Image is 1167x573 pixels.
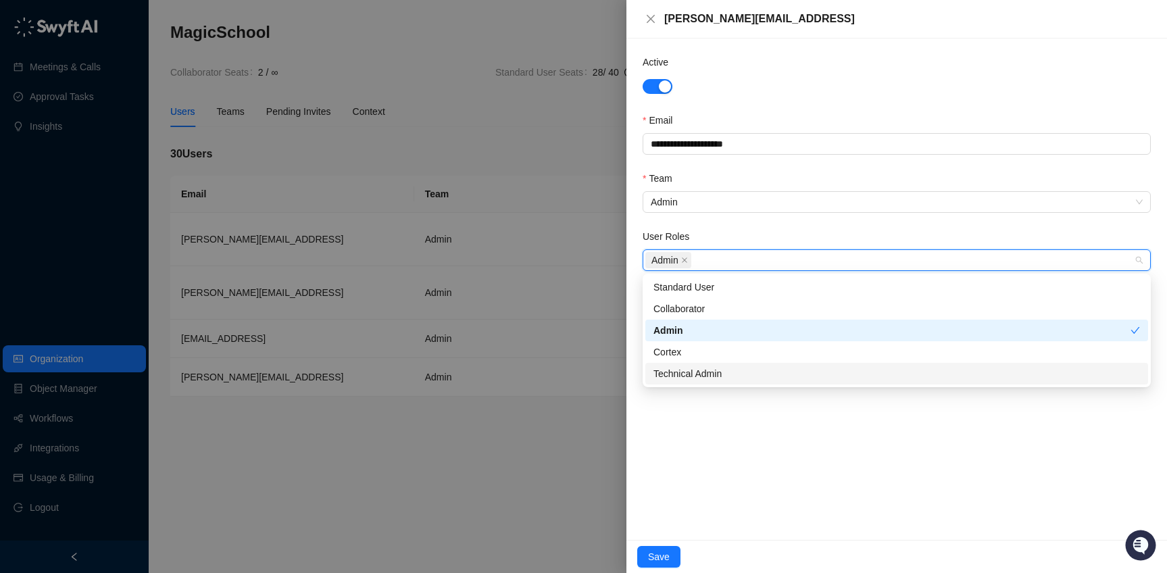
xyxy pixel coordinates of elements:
input: Email [643,133,1151,155]
p: Welcome 👋 [14,54,246,76]
span: Status [74,189,104,203]
div: [PERSON_NAME][EMAIL_ADDRESS] [664,11,1151,27]
h2: How can we help? [14,76,246,97]
div: Collaborator [653,301,1140,316]
span: Admin [651,192,1143,212]
label: Email [643,113,682,128]
div: Start new chat [46,122,222,136]
div: Standard User [645,276,1148,298]
span: Pylon [134,222,164,232]
img: 5124521997842_fc6d7dfcefe973c2e489_88.png [14,122,38,147]
label: Active [643,55,678,70]
a: 📚Docs [8,184,55,208]
span: Admin [645,252,691,268]
img: Swyft AI [14,14,41,41]
div: 📶 [61,191,72,201]
label: User Roles [643,229,699,244]
div: Technical Admin [645,363,1148,384]
button: Save [637,546,680,568]
div: 📚 [14,191,24,201]
button: Start new chat [230,126,246,143]
span: check [1131,326,1140,335]
div: We're available if you need us! [46,136,171,147]
span: Admin [651,253,678,268]
input: User Roles [694,255,697,266]
a: 📶Status [55,184,109,208]
button: Active [643,79,672,94]
div: Technical Admin [653,366,1140,381]
span: close [681,257,688,264]
div: Collaborator [645,298,1148,320]
button: Close [643,11,659,27]
div: Standard User [653,280,1140,295]
span: close [645,14,656,24]
span: Save [648,549,670,564]
label: Team [643,171,682,186]
div: Admin [645,320,1148,341]
div: Cortex [645,341,1148,363]
iframe: Open customer support [1124,528,1160,565]
span: Docs [27,189,50,203]
a: Powered byPylon [95,222,164,232]
div: Admin [653,323,1131,338]
div: Cortex [653,345,1140,359]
